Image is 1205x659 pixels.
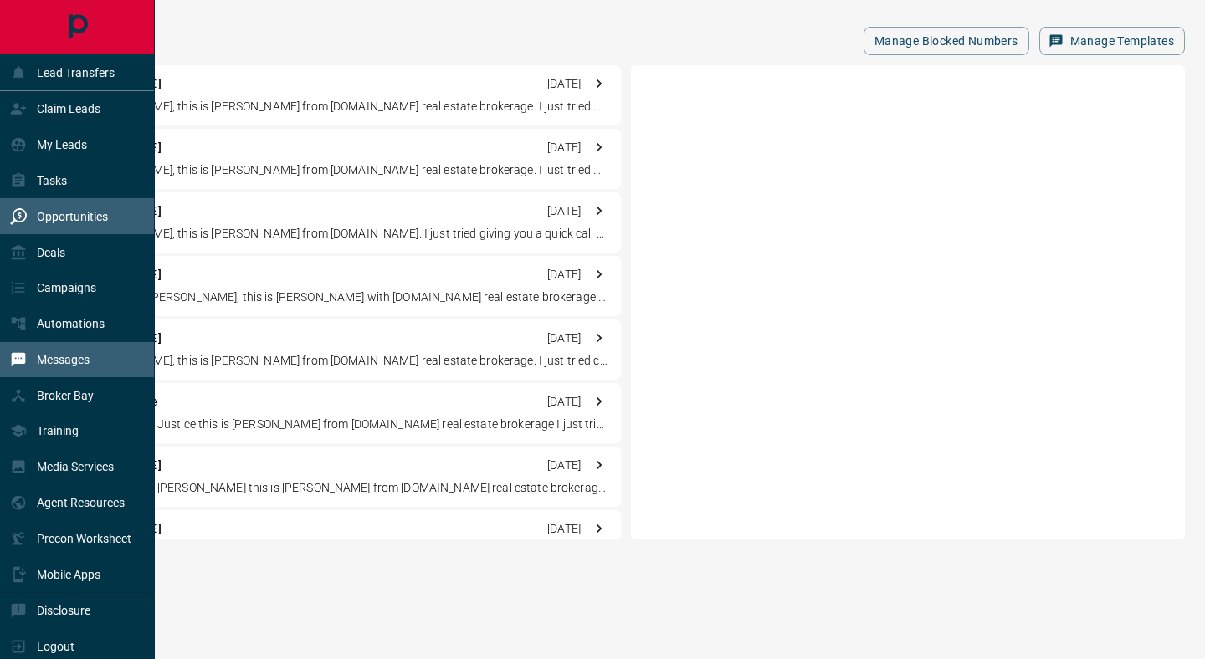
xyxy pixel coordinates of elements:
p: Hi [PERSON_NAME], this is [PERSON_NAME] from [DOMAIN_NAME]. I just tried giving you a quick call ... [70,225,608,243]
p: [DATE] [547,202,581,220]
p: Good afternoon [PERSON_NAME] this is [PERSON_NAME] from [DOMAIN_NAME] real estate brokerage. I ju... [70,479,608,497]
p: [DATE] [547,520,581,538]
button: Manage Templates [1039,27,1185,55]
p: [DATE] [547,75,581,93]
p: Hi [PERSON_NAME], this is [PERSON_NAME] from [DOMAIN_NAME] real estate brokerage. I just tried ca... [70,352,608,370]
p: [DATE] [547,393,581,411]
button: Manage Blocked Numbers [864,27,1029,55]
p: [DATE] [547,329,581,347]
p: Hi [PERSON_NAME], this is [PERSON_NAME] from [DOMAIN_NAME] real estate brokerage. I just tried gi... [70,161,608,179]
p: Good afternoon Justice this is [PERSON_NAME] from [DOMAIN_NAME] real estate brokerage I just trie... [70,416,608,433]
p: [DATE] [547,457,581,474]
p: [DATE] [547,266,581,284]
p: Hi [PERSON_NAME], this is [PERSON_NAME] from [DOMAIN_NAME] real estate brokerage. I just tried gi... [70,98,608,115]
p: Good morning [PERSON_NAME], this is [PERSON_NAME] with [DOMAIN_NAME] real estate brokerage. I was... [70,289,608,306]
p: [DATE] [547,139,581,156]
